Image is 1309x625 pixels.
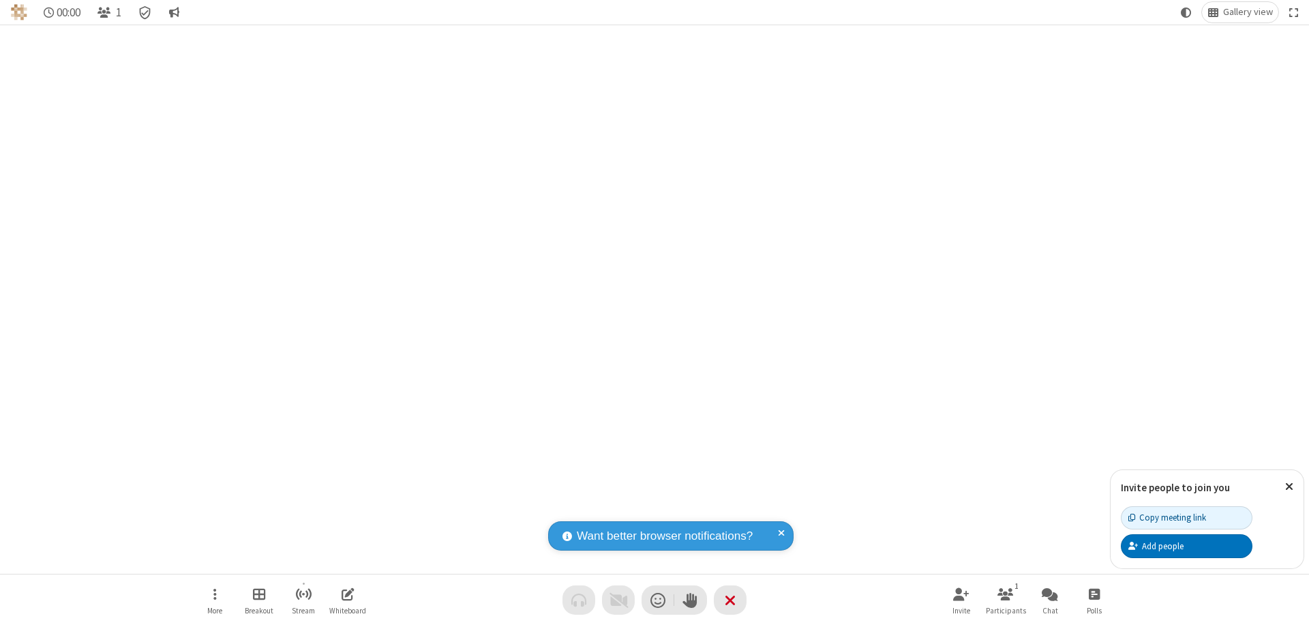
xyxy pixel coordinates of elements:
label: Invite people to join you [1121,481,1230,494]
button: Video [602,585,635,615]
span: Whiteboard [329,607,366,615]
button: Using system theme [1175,2,1197,23]
button: Send a reaction [642,585,674,615]
button: Start streaming [283,581,324,620]
span: Stream [292,607,315,615]
div: 1 [1011,580,1023,592]
span: More [207,607,222,615]
button: Open chat [1029,581,1070,620]
span: Chat [1042,607,1058,615]
span: Want better browser notifications? [577,527,753,545]
button: Manage Breakout Rooms [239,581,280,620]
span: Participants [986,607,1026,615]
button: Close popover [1275,470,1304,504]
button: Add people [1121,534,1252,557]
button: Raise hand [674,585,707,615]
img: QA Selenium DO NOT DELETE OR CHANGE [11,4,27,20]
button: End or leave meeting [714,585,747,615]
div: Meeting details Encryption enabled [132,2,158,23]
span: Breakout [245,607,273,615]
button: Open poll [1074,581,1115,620]
span: 1 [116,6,121,19]
button: Open shared whiteboard [327,581,368,620]
button: Open participant list [91,2,127,23]
button: Fullscreen [1284,2,1304,23]
button: Open menu [194,581,235,620]
button: Invite participants (⌘+Shift+I) [941,581,982,620]
button: Open participant list [985,581,1026,620]
div: Timer [38,2,87,23]
span: Invite [952,607,970,615]
span: Gallery view [1223,7,1273,18]
span: Polls [1087,607,1102,615]
div: Copy meeting link [1128,511,1206,524]
button: Change layout [1202,2,1278,23]
button: Audio problem - check your Internet connection or call by phone [562,585,595,615]
button: Copy meeting link [1121,506,1252,529]
button: Conversation [163,2,185,23]
span: 00:00 [57,6,80,19]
